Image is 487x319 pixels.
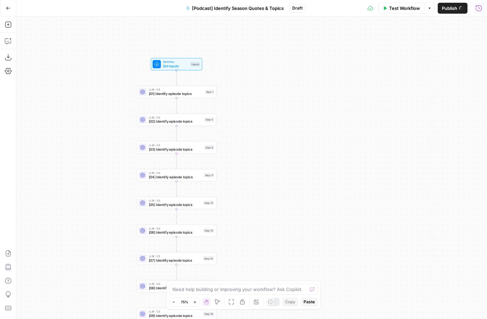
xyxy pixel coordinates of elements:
span: [03] Identify episode topics [149,147,202,152]
g: Edge from step_5 to step_8 [176,126,178,141]
div: Step 14 [203,256,214,261]
div: LLM · O3[08] Identify episode topicsStep 15 [137,280,216,292]
div: LLM · O3[02] Identify episode topicsStep 5 [137,113,216,126]
button: [Podcast] Identify Season Quotes & Topics [182,3,288,14]
span: Paste [304,299,315,305]
span: Test Workflow [389,5,420,12]
div: Step 13 [203,228,214,233]
g: Edge from step_13 to step_14 [176,237,178,252]
span: Publish [442,5,457,12]
div: LLM · O3[05] Identify episode topicsStep 12 [137,197,216,209]
span: [04] Identify episode topics [149,175,202,180]
div: LLM · O3[04] Identify episode topicsStep 11 [137,169,216,181]
g: Edge from step_14 to step_15 [176,265,178,280]
button: Paste [301,297,318,306]
span: Workflow [163,60,188,64]
span: LLM · O3 [149,254,201,258]
div: LLM · O3[06] Identify episode topicsStep 13 [137,224,216,237]
span: LLM · O3 [149,171,202,175]
span: [09] Identify episode topics [149,313,201,318]
div: LLM · O3[03] Identify episode topicsStep 8 [137,141,216,154]
button: Copy [282,297,298,306]
span: LLM · O3 [149,198,201,203]
span: [08] Identify episode topics [149,286,201,291]
span: LLM · O3 [149,226,201,231]
span: LLM · O3 [149,282,201,286]
div: LLM · O3[01] Identify episode topicsStep 1 [137,86,216,98]
g: Edge from step_12 to step_13 [176,209,178,224]
span: LLM · O3 [149,143,202,147]
div: LLM · O3[07] Identify episode topicsStep 14 [137,252,216,265]
div: Step 5 [204,117,214,122]
button: Test Workflow [379,3,424,14]
div: Step 1 [205,89,214,94]
span: [05] Identify episode topics [149,202,201,207]
span: LLM · O3 [149,309,201,314]
button: Publish [438,3,467,14]
span: Draft [292,5,303,11]
span: LLM · O3 [149,87,203,92]
div: Inputs [190,62,200,67]
div: Step 11 [204,173,214,178]
span: [02] Identify episode topics [149,119,202,124]
span: 75% [181,299,188,305]
div: Step 16 [203,311,214,316]
g: Edge from step_8 to step_11 [176,154,178,169]
span: [Podcast] Identify Season Quotes & Topics [192,5,284,12]
g: Edge from start to step_1 [176,70,178,85]
g: Edge from step_1 to step_5 [176,98,178,113]
div: WorkflowSet InputsInputs [137,58,216,70]
span: LLM · O3 [149,115,202,120]
span: [06] Identify episode topics [149,230,201,235]
g: Edge from step_11 to step_12 [176,181,178,196]
span: Copy [285,299,295,305]
span: [01] Identify episode topics [149,91,203,96]
span: [07] Identify episode topics [149,258,201,263]
div: Step 8 [204,145,214,150]
div: Step 12 [203,200,214,205]
span: Set Inputs [163,64,188,69]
